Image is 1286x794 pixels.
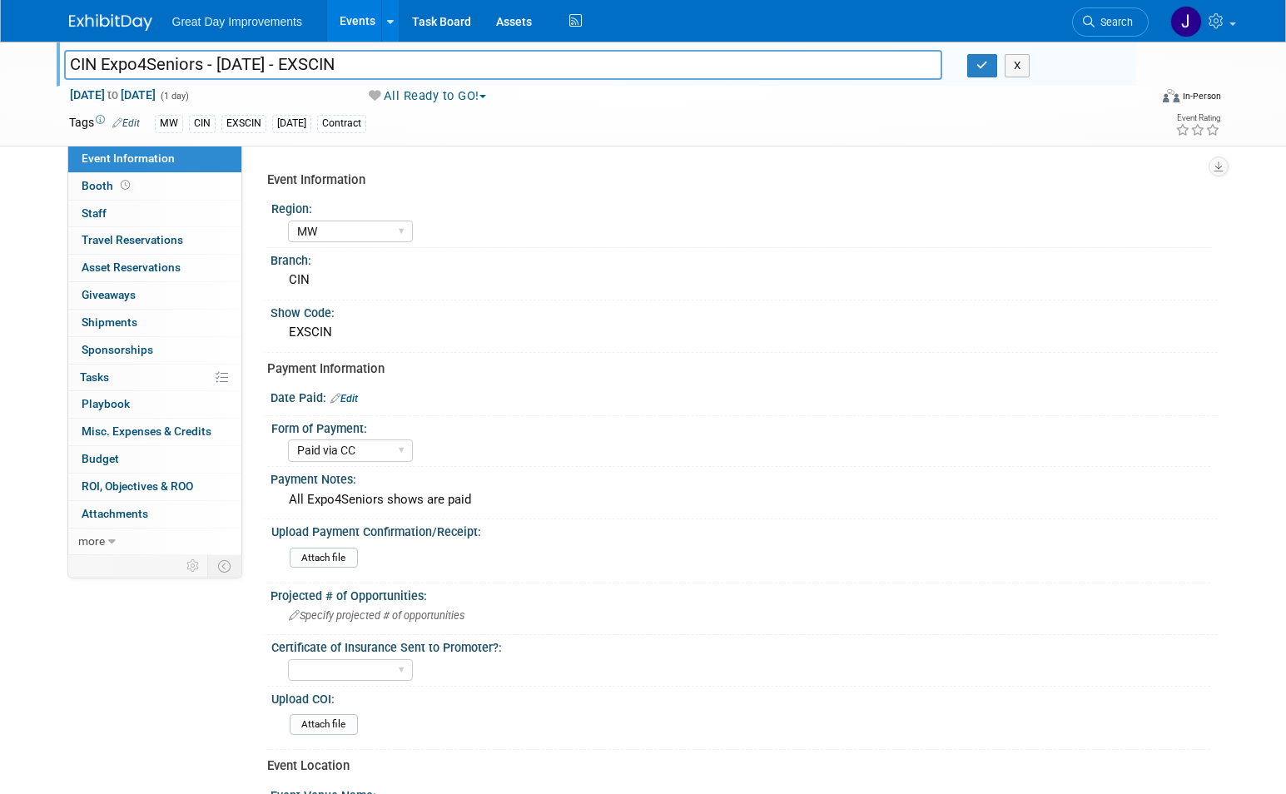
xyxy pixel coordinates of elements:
[68,227,241,254] a: Travel Reservations
[1163,89,1179,102] img: Format-Inperson.png
[271,519,1210,540] div: Upload Payment Confirmation/Receipt:
[159,91,189,102] span: (1 day)
[271,196,1210,217] div: Region:
[117,179,133,191] span: Booth not reserved yet
[271,385,1218,407] div: Date Paid:
[112,117,140,129] a: Edit
[80,370,109,384] span: Tasks
[289,609,464,622] span: Specify projected # of opportunities
[271,467,1218,488] div: Payment Notes:
[69,114,140,133] td: Tags
[283,487,1205,513] div: All Expo4Seniors shows are paid
[82,479,193,493] span: ROI, Objectives & ROO
[271,635,1210,656] div: Certificate of Insurance Sent to Promoter?:
[283,267,1205,293] div: CIN
[1095,16,1133,28] span: Search
[105,88,121,102] span: to
[271,248,1218,269] div: Branch:
[68,282,241,309] a: Giveaways
[363,87,493,105] button: All Ready to GO!
[82,179,133,192] span: Booth
[69,14,152,31] img: ExhibitDay
[272,115,311,132] div: [DATE]
[68,365,241,391] a: Tasks
[267,171,1205,189] div: Event Information
[68,474,241,500] a: ROI, Objectives & ROO
[68,446,241,473] a: Budget
[82,315,137,329] span: Shipments
[82,288,136,301] span: Giveaways
[69,87,156,102] span: [DATE] [DATE]
[78,534,105,548] span: more
[179,555,208,577] td: Personalize Event Tab Strip
[1005,54,1030,77] button: X
[1182,90,1221,102] div: In-Person
[68,173,241,200] a: Booth
[82,233,183,246] span: Travel Reservations
[82,507,148,520] span: Attachments
[68,337,241,364] a: Sponsorships
[271,583,1218,604] div: Projected # of Opportunities:
[68,146,241,172] a: Event Information
[82,452,119,465] span: Budget
[68,419,241,445] a: Misc. Expenses & Credits
[82,397,130,410] span: Playbook
[271,300,1218,321] div: Show Code:
[330,393,358,404] a: Edit
[271,416,1210,437] div: Form of Payment:
[82,206,107,220] span: Staff
[68,529,241,555] a: more
[283,320,1205,345] div: EXSCIN
[68,255,241,281] a: Asset Reservations
[82,343,153,356] span: Sponsorships
[207,555,241,577] td: Toggle Event Tabs
[68,501,241,528] a: Attachments
[82,151,175,165] span: Event Information
[1050,87,1222,112] div: Event Format
[172,15,302,28] span: Great Day Improvements
[267,360,1205,378] div: Payment Information
[68,310,241,336] a: Shipments
[68,391,241,418] a: Playbook
[1170,6,1202,37] img: Jennifer Hockstra
[317,115,366,132] div: Contract
[82,261,181,274] span: Asset Reservations
[271,687,1210,707] div: Upload COI:
[68,201,241,227] a: Staff
[155,115,183,132] div: MW
[82,424,211,438] span: Misc. Expenses & Credits
[1072,7,1149,37] a: Search
[1175,114,1220,122] div: Event Rating
[267,757,1205,775] div: Event Location
[189,115,216,132] div: CIN
[221,115,266,132] div: EXSCIN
